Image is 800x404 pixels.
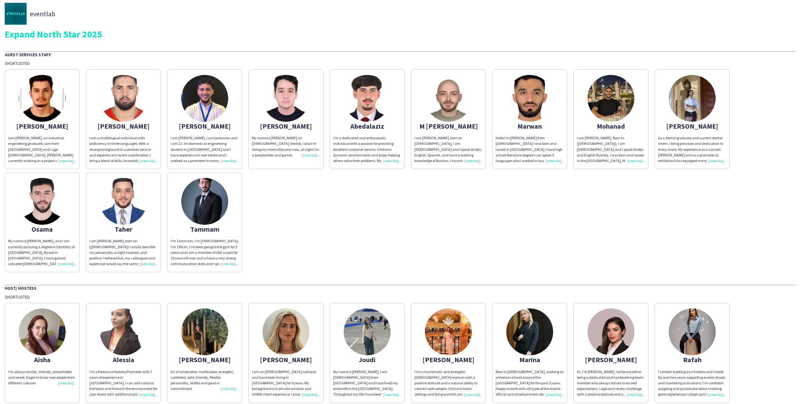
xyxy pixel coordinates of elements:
[587,308,634,355] img: thumb-68a450711a986.jpeg
[425,75,472,122] img: thumb-652100cf29958.jpeg
[506,75,553,122] img: thumb-e7a8d266-6587-48c3-a3fd-1af5c5d4fd9d.jpg
[414,369,482,397] div: I’m a charismatic and energetic [DEMOGRAPHIC_DATA] woman with a positive attitude and a natural a...
[252,135,320,158] div: My name is [PERSON_NAME] im [DEMOGRAPHIC_DATA] dentist, I also I’m doing my internship year now, ...
[89,357,157,362] div: Alessia
[171,226,239,232] div: Tammam
[89,135,157,164] div: I am a multilingual individual with proficiency in three languages. With a strong background in c...
[171,135,239,164] div: I am [PERSON_NAME] ,i am jordanian and i am 22. Im biomedical engineering student in [GEOGRAPHIC_...
[171,123,239,129] div: [PERSON_NAME]
[8,226,76,232] div: Osama
[252,357,320,362] div: [PERSON_NAME]
[669,75,716,122] img: thumb-0dbda813-027f-4346-a3d0-b22b9d6c414b.jpg
[506,308,553,355] img: thumb-2d695695-4f36-4039-a063-57771d6047d2.jpg
[100,178,147,225] img: thumb-656b3bc90d622.jpeg
[577,357,645,362] div: [PERSON_NAME]
[658,135,726,164] div: As a dental graduate and current dental intern, I bring precision and dedication to every event. ...
[587,75,634,122] img: thumb-67a9956e7bcc9.jpeg
[577,135,645,164] div: I am [PERSON_NAME], Born in ([DEMOGRAPHIC_DATA]), I am [DEMOGRAPHIC_DATA] and i speak Arabic and ...
[89,369,157,397] div: I’m a freelance Hostess/Promoter with 7 years of experience in [GEOGRAPHIC_DATA]. I can add value...
[658,369,726,397] div: I’ve been working as a hostess and model for over two years supporting events shoots and marketin...
[425,308,472,355] img: thumb-cf0698f7-a19a-41da-8f81-87de45a19828.jpg
[8,369,76,386] div: I'm always smiley , friendly, presentable and sweet. Eager to know new people from different cult...
[5,3,27,25] img: thumb-676cfa27-c4f8-448c-90fc-bf4dc1a81b10.jpg
[414,357,482,362] div: [PERSON_NAME]
[19,75,66,122] img: thumb-656895d3697b1.jpeg
[100,308,147,355] img: thumb-68df96862e8e6.jpg
[19,308,66,355] img: thumb-68e4bbc94c0e7.jpg
[496,369,564,397] div: Born in [DEMOGRAPHIC_DATA], working on a freelance basis around the [GEOGRAPHIC_DATA] for the pas...
[414,135,482,164] div: I am [PERSON_NAME], born on [DEMOGRAPHIC_DATA], I am [DEMOGRAPHIC_DATA] and I speak Arabic, Engli...
[252,123,320,129] div: [PERSON_NAME]
[171,357,239,362] div: [PERSON_NAME]
[496,123,564,129] div: Marwan
[496,357,564,362] div: Marina
[252,369,320,397] div: I am an [DEMOGRAPHIC_DATA] national and have been living in [GEOGRAPHIC_DATA] for 9 years. My bac...
[658,123,726,129] div: [PERSON_NAME]
[8,238,76,267] div: My name is [PERSON_NAME], and I am currently pursuing a degree in Dentistry at [GEOGRAPHIC_DATA]....
[669,308,716,355] img: thumb-6724bf83dd25d.jpeg
[333,123,401,129] div: Abedalaziz
[344,75,391,122] img: thumb-673c6f275a433.jpg
[414,123,482,129] div: M [PERSON_NAME]
[577,369,645,397] div: Hi, I’m [PERSON_NAME]. I pride myself on being a dedicated and hardworking team member who always...
[496,135,564,164] div: Hello I’m [PERSON_NAME] from [DEMOGRAPHIC_DATA] I was born and raised in [GEOGRAPHIC_DATA] i have...
[171,238,239,267] div: I'm Tammam, I'm [DEMOGRAPHIC_DATA], I'm 190cm, I've been going to the gym for 3 years and I am a ...
[577,123,645,129] div: Mohanad
[5,294,795,300] div: Shortlisted
[5,285,795,291] div: Host/ Hostess
[19,178,66,225] img: thumb-68655dc7e734c.jpeg
[5,51,795,57] div: Guest Services Staff
[30,11,55,17] span: eventlab
[5,61,795,66] div: Shortlisted
[344,308,391,355] img: thumb-66a39fd61285a.jpeg
[181,75,228,122] img: thumb-6899912dd857e.jpeg
[333,357,401,362] div: Joudi
[262,308,309,355] img: thumb-68515fe5e9619.jpeg
[8,123,76,129] div: [PERSON_NAME]
[181,308,228,355] img: thumb-687772dfd8cd9.jpeg
[8,357,76,362] div: Aisha
[333,369,401,397] div: My name is [PERSON_NAME], I am [DEMOGRAPHIC_DATA] from [GEOGRAPHIC_DATA] and have lived my entire...
[89,123,157,129] div: [PERSON_NAME]
[5,29,795,39] div: Expand North Star 2025
[100,75,147,122] img: thumb-684bf61c15068.jpg
[89,238,157,267] div: I am [PERSON_NAME], born on ([DEMOGRAPHIC_DATA]) I would describe my personality as light hearted...
[181,178,228,225] img: thumb-686c070a56e6c.jpg
[171,369,239,392] div: im a hardworker, multitasker, energetic, confident, bold, friendly, flexible personality, skillfu...
[89,226,157,232] div: Taher
[8,135,76,164] div: iam [PERSON_NAME], an industrial engineering graduate, iam from [GEOGRAPHIC_DATA] and i age [DEMO...
[262,75,309,122] img: thumb-6893680ebeea8.jpeg
[658,357,726,362] div: Rafah
[333,135,401,164] div: I'm a dedicated and enthusiastic individual with a passion for providing excellent customer servi...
